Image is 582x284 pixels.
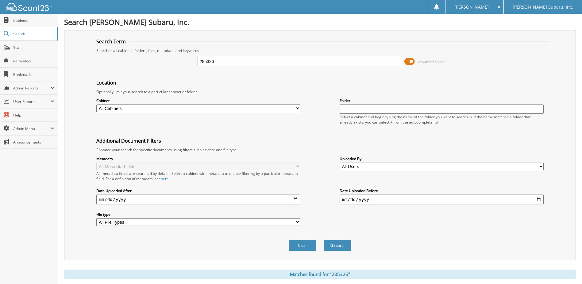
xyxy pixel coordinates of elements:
[96,98,300,103] label: Cabinet
[454,5,489,9] span: [PERSON_NAME]
[64,17,576,27] h1: Search [PERSON_NAME] Subaru, Inc.
[340,98,544,103] label: Folder
[418,59,445,64] span: Advanced Search
[289,240,316,251] button: Clear
[64,270,576,279] div: Matches found for "285326"
[13,99,50,104] span: User Reports
[13,18,55,23] span: Cabinets
[13,126,50,131] span: Admin Menu
[13,112,55,118] span: Help
[161,176,169,181] a: here
[96,156,300,161] label: Metadata
[93,147,546,152] div: Enhance your search for specific documents using filters such as date and file type.
[96,195,300,204] input: start
[13,31,54,37] span: Search
[513,5,573,9] span: [PERSON_NAME] Subaru, Inc.
[96,188,300,193] label: Date Uploaded After
[340,156,544,161] label: Uploaded By
[13,85,50,91] span: Admin Reports
[340,114,544,125] div: Select a cabinet and begin typing the name of the folder you want to search in. If the name match...
[324,240,351,251] button: Search
[93,79,119,86] legend: Location
[340,195,544,204] input: end
[93,89,546,94] div: Optionally limit your search to a particular cabinet or folder
[6,3,52,11] img: scan123-logo-white.svg
[13,58,55,64] span: Reminders
[13,140,55,145] span: Announcements
[13,72,55,77] span: Bookmarks
[93,137,164,144] legend: Additional Document Filters
[340,188,544,193] label: Date Uploaded Before
[13,45,55,50] span: Scan
[96,171,300,181] div: All metadata fields are searched by default. Select a cabinet with metadata to enable filtering b...
[93,48,546,53] div: Searches all cabinets, folders, files, metadata, and keywords
[93,38,129,45] legend: Search Term
[96,212,300,217] label: File type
